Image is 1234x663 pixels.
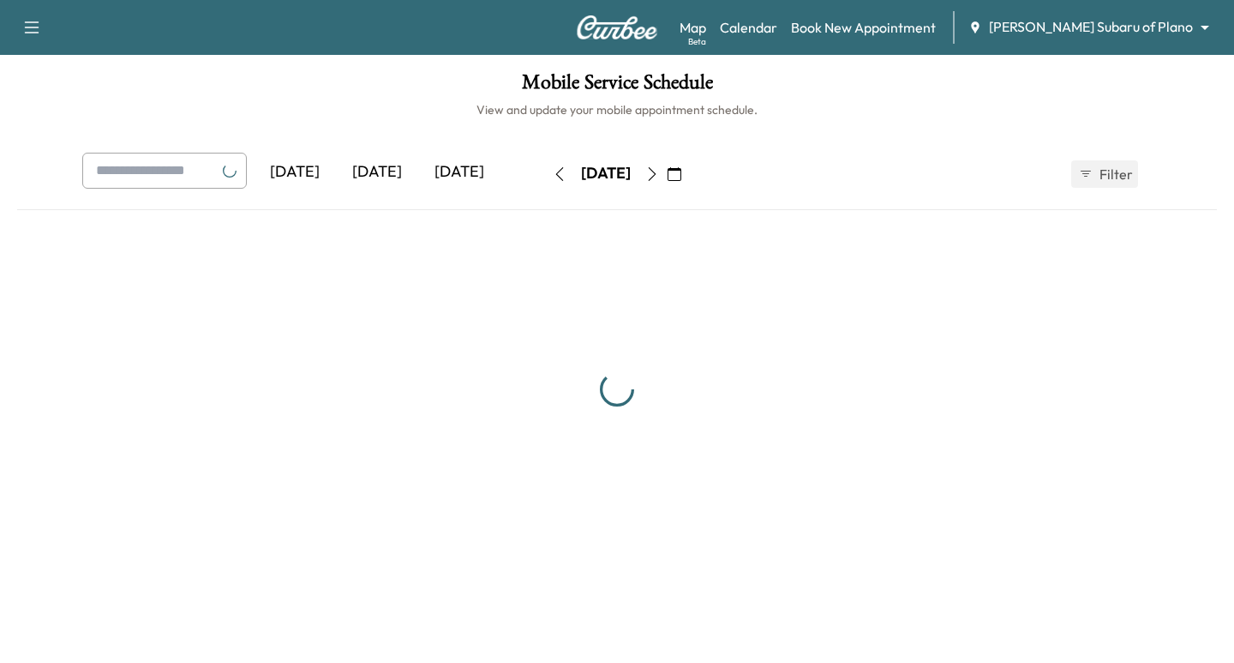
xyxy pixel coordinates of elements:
[418,153,500,192] div: [DATE]
[791,17,936,38] a: Book New Appointment
[581,163,631,184] div: [DATE]
[720,17,777,38] a: Calendar
[688,35,706,48] div: Beta
[680,17,706,38] a: MapBeta
[989,17,1193,37] span: [PERSON_NAME] Subaru of Plano
[254,153,336,192] div: [DATE]
[1099,164,1130,184] span: Filter
[17,101,1217,118] h6: View and update your mobile appointment schedule.
[1071,160,1138,188] button: Filter
[336,153,418,192] div: [DATE]
[576,15,658,39] img: Curbee Logo
[17,72,1217,101] h1: Mobile Service Schedule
